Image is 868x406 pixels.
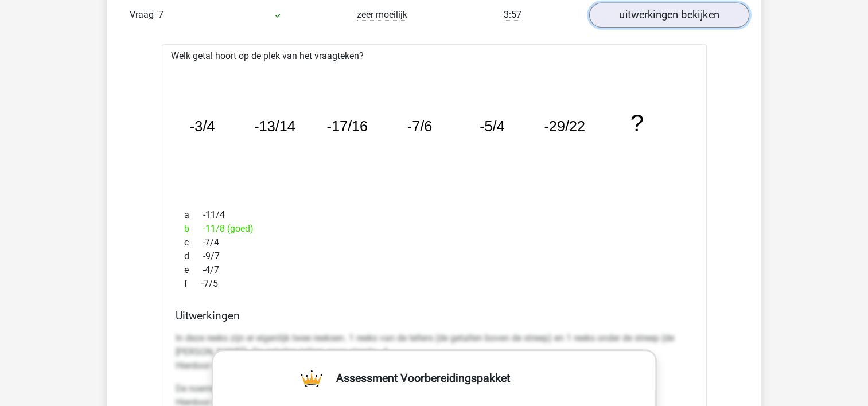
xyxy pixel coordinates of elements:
span: b [184,222,203,236]
tspan: -7/6 [407,118,433,134]
p: In deze reeks zijn er eigenlijk twee reeksen. 1 reeks van de tellers (de getallen boven de streep... [176,331,693,373]
div: -4/7 [176,263,693,277]
div: -9/7 [176,249,693,263]
span: zeer moeilijk [357,9,407,21]
span: 7 [158,9,164,20]
h4: Uitwerkingen [176,309,693,322]
tspan: -3/4 [189,118,215,134]
span: d [184,249,203,263]
tspan: -5/4 [480,118,505,134]
div: -7/4 [176,236,693,249]
span: a [184,208,203,222]
tspan: -17/16 [327,118,368,134]
div: -11/8 (goed) [176,222,693,236]
span: e [184,263,203,277]
tspan: ? [631,110,644,136]
a: uitwerkingen bekijken [589,2,749,28]
span: f [184,277,201,291]
tspan: -29/22 [544,118,586,134]
span: Vraag [130,8,158,22]
span: c [184,236,203,249]
tspan: -13/14 [254,118,295,134]
div: -11/4 [176,208,693,222]
div: -7/5 [176,277,693,291]
span: 3:57 [504,9,521,21]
